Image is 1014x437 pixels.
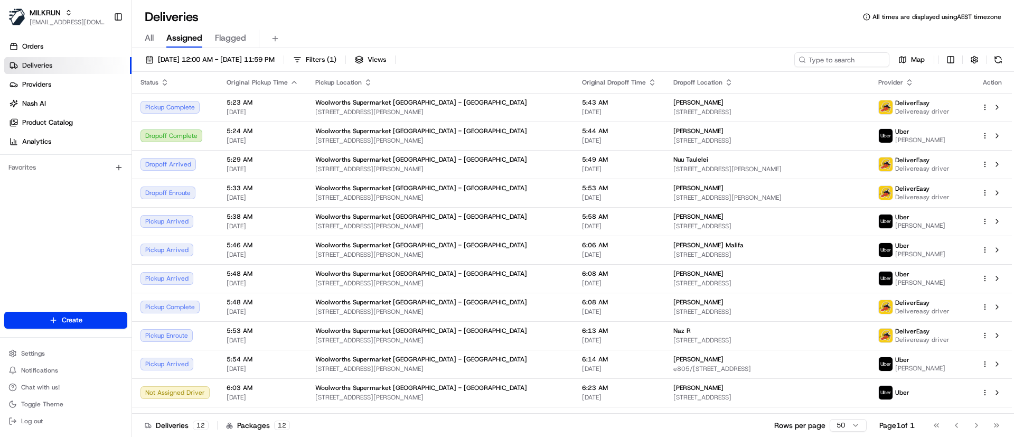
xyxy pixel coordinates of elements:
[227,136,298,145] span: [DATE]
[895,156,929,164] span: DeliverEasy
[315,308,565,316] span: [STREET_ADDRESS][PERSON_NAME]
[673,412,724,421] span: [PERSON_NAME]
[895,336,950,344] span: Delivereasy driver
[582,336,656,345] span: [DATE]
[879,272,893,285] img: uber-new-logo.jpeg
[227,222,298,230] span: [DATE]
[879,329,893,342] img: delivereasy_logo.png
[4,380,127,395] button: Chat with us!
[22,61,52,70] span: Deliveries
[315,165,565,173] span: [STREET_ADDRESS][PERSON_NAME]
[582,155,656,164] span: 5:49 AM
[4,414,127,429] button: Log out
[582,193,656,202] span: [DATE]
[4,114,132,131] a: Product Catalog
[306,55,336,64] span: Filters
[22,118,73,127] span: Product Catalog
[193,421,209,430] div: 12
[227,355,298,364] span: 5:54 AM
[582,98,656,107] span: 5:43 AM
[368,55,386,64] span: Views
[582,136,656,145] span: [DATE]
[673,98,724,107] span: [PERSON_NAME]
[582,78,646,87] span: Original Dropoff Time
[315,212,527,221] span: Woolworths Supermarket [GEOGRAPHIC_DATA] - [GEOGRAPHIC_DATA]
[315,78,362,87] span: Pickup Location
[288,52,341,67] button: Filters(1)
[4,4,109,30] button: MILKRUNMILKRUN[EMAIL_ADDRESS][DOMAIN_NAME]
[895,356,909,364] span: Uber
[673,222,861,230] span: [STREET_ADDRESS]
[315,241,527,249] span: Woolworths Supermarket [GEOGRAPHIC_DATA] - [GEOGRAPHIC_DATA]
[895,270,909,278] span: Uber
[879,420,915,431] div: Page 1 of 1
[879,157,893,171] img: delivereasy_logo.png
[673,336,861,345] span: [STREET_ADDRESS]
[166,32,202,44] span: Assigned
[227,241,298,249] span: 5:46 AM
[315,250,565,259] span: [STREET_ADDRESS][PERSON_NAME]
[895,364,945,373] span: [PERSON_NAME]
[582,212,656,221] span: 5:58 AM
[673,193,861,202] span: [STREET_ADDRESS][PERSON_NAME]
[227,98,298,107] span: 5:23 AM
[774,420,825,431] p: Rows per page
[227,327,298,335] span: 5:53 AM
[582,269,656,278] span: 6:08 AM
[673,108,861,116] span: [STREET_ADDRESS]
[4,38,132,55] a: Orders
[315,127,527,135] span: Woolworths Supermarket [GEOGRAPHIC_DATA] - [GEOGRAPHIC_DATA]
[673,269,724,278] span: [PERSON_NAME]
[673,393,861,402] span: [STREET_ADDRESS]
[582,127,656,135] span: 5:44 AM
[226,420,290,431] div: Packages
[879,357,893,371] img: uber-new-logo.jpeg
[582,327,656,335] span: 6:13 AM
[879,243,893,257] img: uber-new-logo.jpeg
[227,308,298,316] span: [DATE]
[582,393,656,402] span: [DATE]
[227,269,298,278] span: 5:48 AM
[30,18,105,26] span: [EMAIL_ADDRESS][DOMAIN_NAME]
[673,365,861,373] span: e805/[STREET_ADDRESS]
[673,184,724,192] span: [PERSON_NAME]
[582,222,656,230] span: [DATE]
[4,363,127,378] button: Notifications
[4,133,132,150] a: Analytics
[21,417,43,425] span: Log out
[315,222,565,230] span: [STREET_ADDRESS][PERSON_NAME]
[879,100,893,114] img: delivereasy_logo.png
[215,32,246,44] span: Flagged
[895,193,950,201] span: Delivereasy driver
[145,32,154,44] span: All
[895,213,909,221] span: Uber
[879,129,893,143] img: uber-new-logo.jpeg
[4,57,132,74] a: Deliveries
[315,108,565,116] span: [STREET_ADDRESS][PERSON_NAME]
[30,7,61,18] span: MILKRUN
[582,412,656,421] span: 6:27 AM
[227,127,298,135] span: 5:24 AM
[794,52,889,67] input: Type to search
[227,298,298,306] span: 5:48 AM
[895,184,929,193] span: DeliverEasy
[895,307,950,315] span: Delivereasy driver
[315,355,527,364] span: Woolworths Supermarket [GEOGRAPHIC_DATA] - [GEOGRAPHIC_DATA]
[21,400,63,408] span: Toggle Theme
[4,95,132,112] a: Nash AI
[582,165,656,173] span: [DATE]
[895,164,950,173] span: Delivereasy driver
[315,336,565,345] span: [STREET_ADDRESS][PERSON_NAME]
[315,365,565,373] span: [STREET_ADDRESS][PERSON_NAME]
[145,8,199,25] h1: Deliveries
[158,55,275,64] span: [DATE] 12:00 AM - [DATE] 11:59 PM
[227,165,298,173] span: [DATE]
[991,52,1006,67] button: Refresh
[145,420,209,431] div: Deliveries
[673,165,861,173] span: [STREET_ADDRESS][PERSON_NAME]
[673,136,861,145] span: [STREET_ADDRESS]
[62,315,82,325] span: Create
[140,78,158,87] span: Status
[227,155,298,164] span: 5:29 AM
[315,193,565,202] span: [STREET_ADDRESS][PERSON_NAME]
